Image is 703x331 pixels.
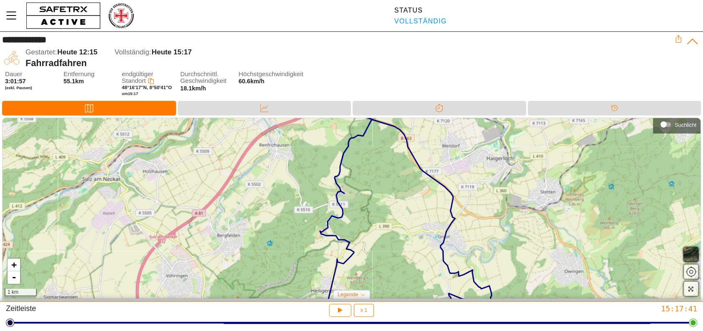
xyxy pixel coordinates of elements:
[122,91,138,96] span: um 15:17
[394,18,447,25] div: Vollständig
[6,304,234,317] div: Zeitleiste
[107,2,134,29] img: RescueLogo.png
[2,101,176,115] div: Karte
[151,48,192,56] span: Heute 15:17
[5,71,59,78] span: Dauer
[180,85,206,92] span: 18.1km/h
[26,48,57,56] span: Gestartet:
[354,304,374,317] button: x 1
[64,78,84,85] span: 55.1km
[122,70,153,85] span: endgültiger Standort
[239,71,292,78] span: Höchstgeschwindigkeit
[5,78,26,85] span: 3:01:57
[57,48,97,56] span: Heute 12:15
[360,308,367,313] span: x 1
[122,85,172,90] span: 48°16'17"N, 8°50'41"O
[5,85,59,90] span: (exkl. Pausen)
[675,122,696,128] div: Suchlicht
[353,101,526,115] div: Trennung
[337,292,358,298] span: Legende
[26,58,675,69] div: Fahrradfahren
[178,101,351,115] div: Daten
[115,48,151,56] span: Vollständig:
[5,289,37,296] div: 1 km
[657,118,696,131] div: Suchlicht
[394,7,447,14] div: Status
[469,304,697,313] div: 15:17:41
[239,78,265,85] span: 60.6km/h
[8,259,20,271] a: Zoom in
[8,271,20,284] a: Zoom out
[2,48,21,67] img: CYCLING.svg
[180,71,234,85] span: Durchschnittl. Geschwindigkeit
[528,101,701,115] div: Timeline
[64,71,117,78] span: Entfernung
